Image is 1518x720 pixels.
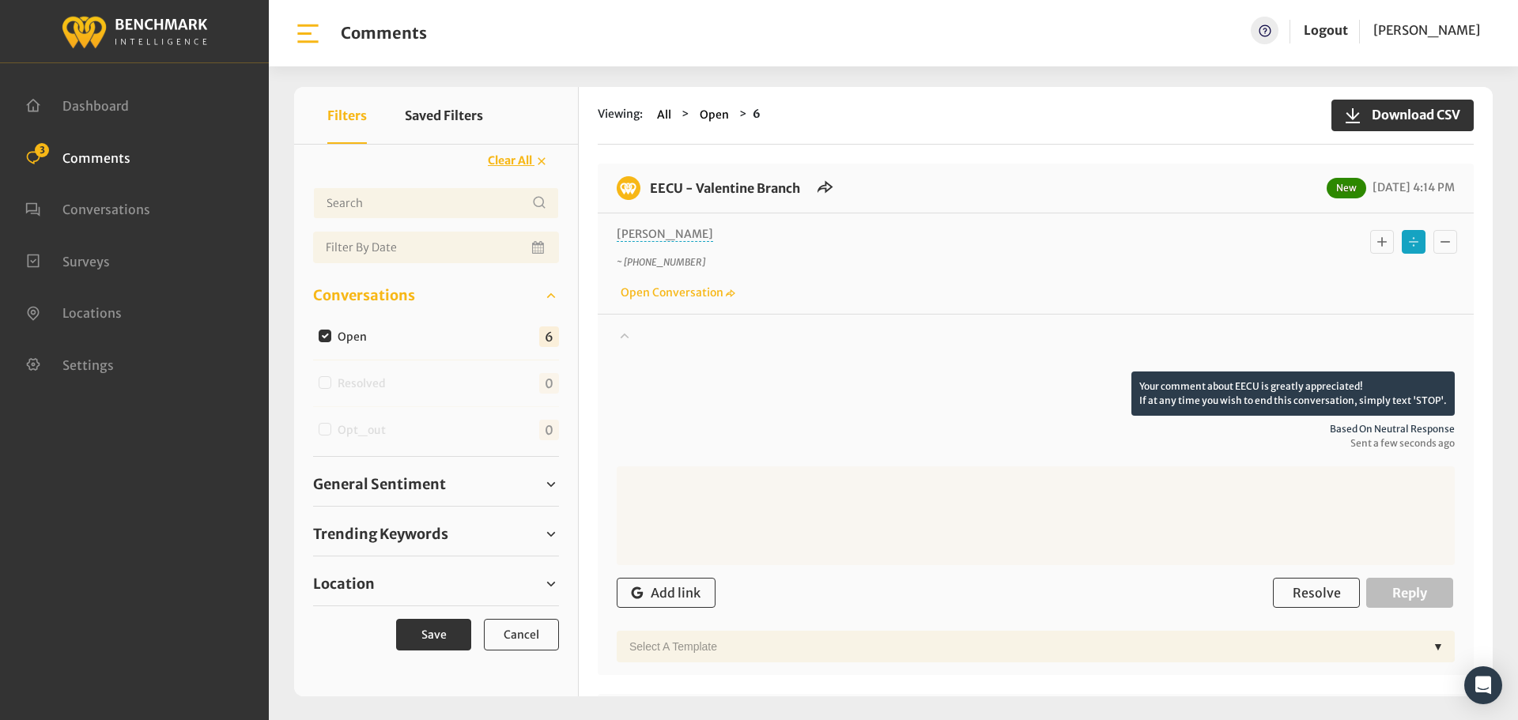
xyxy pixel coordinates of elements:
button: Add link [617,578,716,608]
span: Dashboard [62,98,129,114]
a: EECU - Valentine Branch [650,180,800,196]
button: Open Calendar [529,232,549,263]
input: Username [313,187,559,219]
label: Opt_out [332,422,398,439]
div: Basic example [1366,226,1461,258]
span: [PERSON_NAME] [1373,22,1480,38]
div: Open Intercom Messenger [1464,666,1502,704]
span: [DATE] 4:14 PM [1369,180,1455,194]
span: Conversations [313,285,415,306]
button: Resolve [1273,578,1360,608]
button: Saved Filters [405,87,483,144]
span: 0 [539,373,559,394]
a: Conversations [25,200,150,216]
span: 3 [35,143,49,157]
div: Select a Template [621,631,1426,662]
span: [PERSON_NAME] [617,227,713,242]
span: Location [313,573,375,594]
img: bar [294,20,322,47]
h1: Comments [341,24,427,43]
span: Viewing: [598,106,643,124]
button: All [652,106,676,124]
button: Clear All [478,147,559,175]
button: Save [396,619,471,650]
a: [PERSON_NAME] [1373,17,1480,44]
button: Open [695,106,734,124]
span: New [1327,178,1366,198]
button: Cancel [484,619,559,650]
span: Surveys [62,253,110,269]
label: Open [332,329,379,345]
a: Comments 3 [25,149,130,164]
button: Filters [327,87,367,144]
button: Download CSV [1331,100,1474,131]
span: Clear All [488,153,532,168]
a: Settings [25,356,114,371]
span: Conversations [62,202,150,217]
span: Locations [62,305,122,321]
a: Location [313,572,559,596]
a: Surveys [25,252,110,268]
span: General Sentiment [313,473,446,495]
img: benchmark [617,176,640,200]
input: Open [319,330,331,342]
input: Date range input field [313,232,559,263]
div: ▼ [1426,631,1450,662]
a: Logout [1304,17,1348,44]
span: 0 [539,420,559,440]
span: 6 [539,326,559,347]
span: Based on neutral response [617,422,1455,436]
p: Your comment about EECU is greatly appreciated! If at any time you wish to end this conversation,... [1131,371,1455,416]
a: Open Conversation [617,285,735,300]
span: Comments [62,149,130,165]
a: Conversations [313,284,559,307]
span: Trending Keywords [313,523,448,545]
span: Settings [62,356,114,372]
i: ~ [PHONE_NUMBER] [617,256,705,268]
h6: EECU - Valentine Branch [640,176,810,200]
label: Resolved [332,375,398,392]
strong: 6 [753,107,761,121]
a: Logout [1304,22,1348,38]
span: Download CSV [1362,105,1460,124]
span: Sent a few seconds ago [617,436,1455,450]
img: benchmark [61,12,208,51]
a: Trending Keywords [313,522,559,546]
a: Dashboard [25,96,129,112]
span: Resolve [1293,585,1341,601]
a: General Sentiment [313,473,559,496]
a: Locations [25,303,122,319]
